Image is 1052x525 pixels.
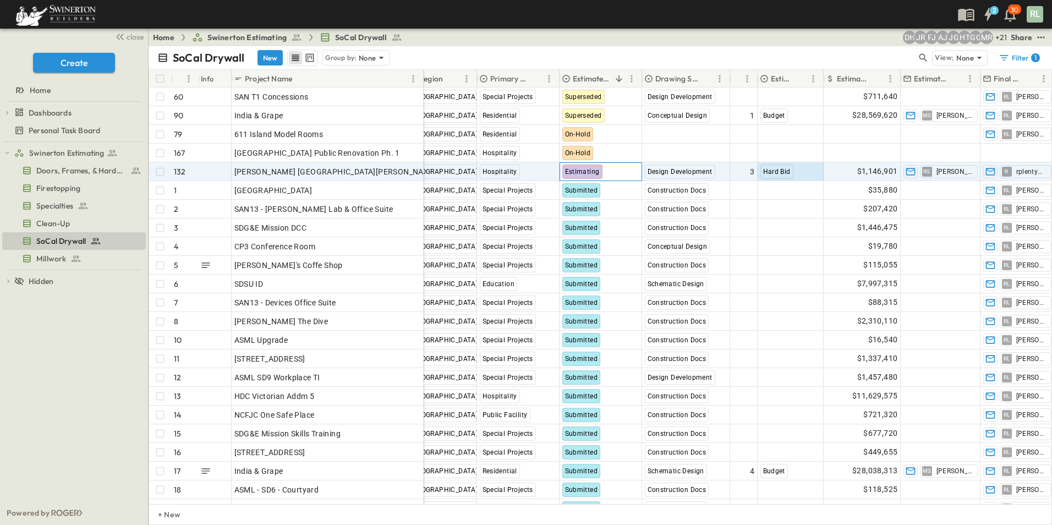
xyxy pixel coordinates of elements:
span: SDSU ID [234,278,264,289]
span: Construction Docs [648,224,706,232]
p: 11 [174,353,179,364]
p: 17 [174,466,180,477]
p: None [956,52,974,63]
button: Menu [1037,72,1050,85]
span: RL [1004,414,1010,415]
span: Estimating [565,168,600,176]
span: [GEOGRAPHIC_DATA] [411,168,478,176]
button: 2 [977,4,999,24]
div: Clean-Uptest [2,215,146,232]
a: Home [2,83,144,98]
span: [GEOGRAPHIC_DATA] [411,205,478,213]
div: Haaris Tahmas (haaris.tahmas@swinerton.com) [958,31,971,44]
p: Project Name [245,73,292,84]
span: $2,310,110 [857,315,898,327]
p: 4 [174,241,178,252]
button: Menu [741,72,754,85]
button: Sort [176,73,188,85]
span: $677,720 [863,427,897,440]
span: $88,315 [868,296,898,309]
div: table view [287,50,318,66]
p: Final Reviewer [994,73,1023,84]
span: Specialties [36,200,73,211]
button: close [111,29,146,44]
div: Doors, Frames, & Hardwaretest [2,162,146,179]
img: 6c363589ada0b36f064d841b69d3a419a338230e66bb0a533688fa5cc3e9e735.png [13,3,98,26]
button: Menu [963,72,977,85]
span: rplentywou [1016,167,1046,176]
button: Menu [543,72,556,85]
span: Design Development [648,168,713,176]
button: New [257,50,283,65]
div: Personal Task Boardtest [2,122,146,139]
button: Menu [182,72,195,85]
span: Submitted [565,336,598,344]
span: Public Facility [483,411,528,419]
span: $1,457,480 [857,371,898,384]
span: $28,569,620 [852,109,897,122]
span: Firestopping [36,183,80,194]
span: [PERSON_NAME] [1016,354,1046,363]
button: Sort [294,73,306,85]
span: [PERSON_NAME] [936,467,973,475]
span: Conceptual Design [648,112,708,119]
button: row view [289,51,302,64]
span: Submitted [565,261,598,269]
span: Residential [483,467,517,475]
span: Special Projects [483,224,533,232]
span: 4 [750,466,754,477]
button: Menu [407,72,420,85]
span: Design Development [648,93,713,101]
span: [GEOGRAPHIC_DATA] [411,149,478,157]
span: SAN13 - [PERSON_NAME] Lab & Office Suite [234,204,393,215]
span: [PERSON_NAME] [936,111,973,120]
span: [GEOGRAPHIC_DATA] [411,486,478,494]
span: [GEOGRAPHIC_DATA] [411,224,478,232]
a: Dashboards [14,105,144,121]
span: MS [923,115,932,116]
p: 79 [174,129,182,140]
p: Estimate Amount [837,73,869,84]
span: [PERSON_NAME]'s Coffe Shop [234,260,343,271]
div: Firestoppingtest [2,179,146,197]
a: Swinerton Estimating [192,32,302,43]
span: Residential [483,112,517,119]
span: [GEOGRAPHIC_DATA] [411,374,478,381]
span: Budget [763,467,785,475]
span: Submitted [565,205,598,213]
span: RL [1004,433,1010,434]
span: Budget [763,112,785,119]
a: Clean-Up [2,216,144,231]
span: India & Grape [234,110,283,121]
span: $1,446,475 [857,221,898,234]
span: [PERSON_NAME] [1016,205,1046,214]
div: RL [1027,6,1043,23]
span: ASML SD9 Workplace TI [234,372,320,383]
span: [GEOGRAPHIC_DATA] [411,243,478,250]
span: [GEOGRAPHIC_DATA] [411,112,478,119]
span: Superseded [565,112,602,119]
p: Estimate Status [573,73,611,84]
span: Clean-Up [36,218,70,229]
span: Hard Bid [763,168,791,176]
span: [PERSON_NAME] [1016,280,1046,288]
span: ASML - SD6 - Courtyard [234,484,319,495]
span: $207,420 [863,203,897,215]
span: RL [1004,115,1010,116]
span: RL [1004,283,1010,284]
span: [GEOGRAPHIC_DATA] [411,355,478,363]
span: $721,320 [863,408,897,421]
div: Specialtiestest [2,197,146,215]
span: Design Development [648,374,713,381]
span: Submitted [565,187,598,194]
span: Schematic Design [648,467,704,475]
h6: 2 [993,6,996,15]
button: Menu [807,72,820,85]
h6: 1 [1034,53,1037,62]
span: [GEOGRAPHIC_DATA] [411,261,478,269]
a: SoCal Drywall [320,32,402,43]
